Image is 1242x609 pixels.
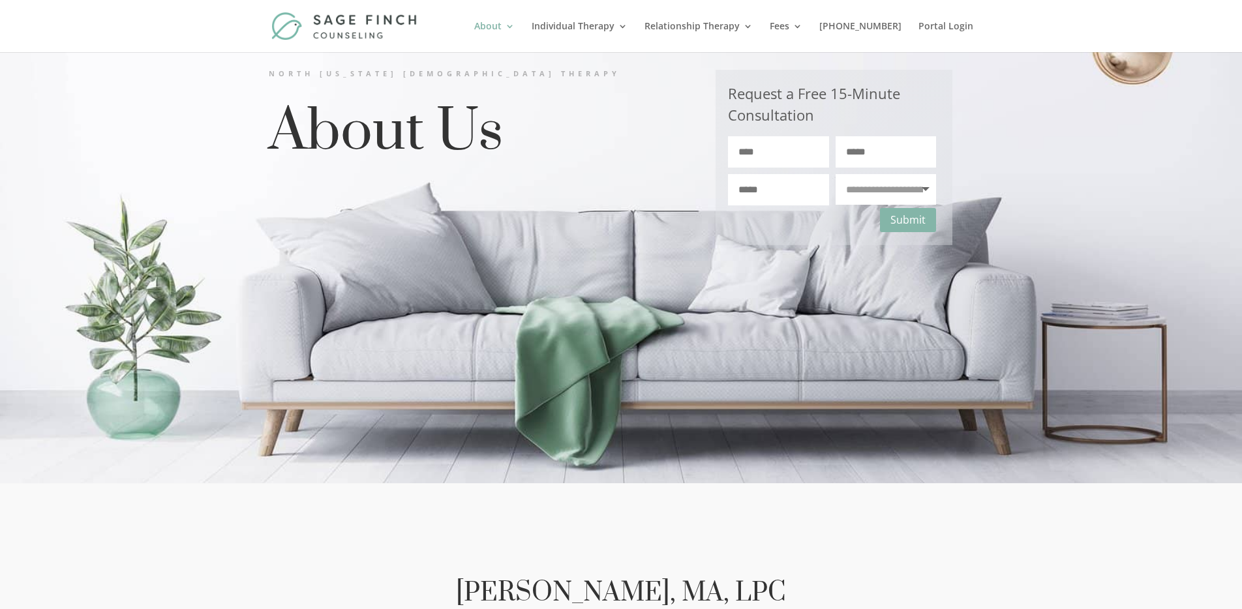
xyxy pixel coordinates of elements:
[880,208,936,232] button: Submit
[918,22,973,52] a: Portal Login
[269,103,676,168] h1: About Us
[271,12,419,40] img: Sage Finch Counseling | LGBTQ+ Therapy in Plano
[819,22,901,52] a: [PHONE_NUMBER]
[532,22,628,52] a: Individual Therapy
[644,22,753,52] a: Relationship Therapy
[269,69,676,84] h2: North [US_STATE] [DEMOGRAPHIC_DATA] Therapy
[728,83,937,136] h3: Request a Free 15-Minute Consultation
[474,22,515,52] a: About
[770,22,802,52] a: Fees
